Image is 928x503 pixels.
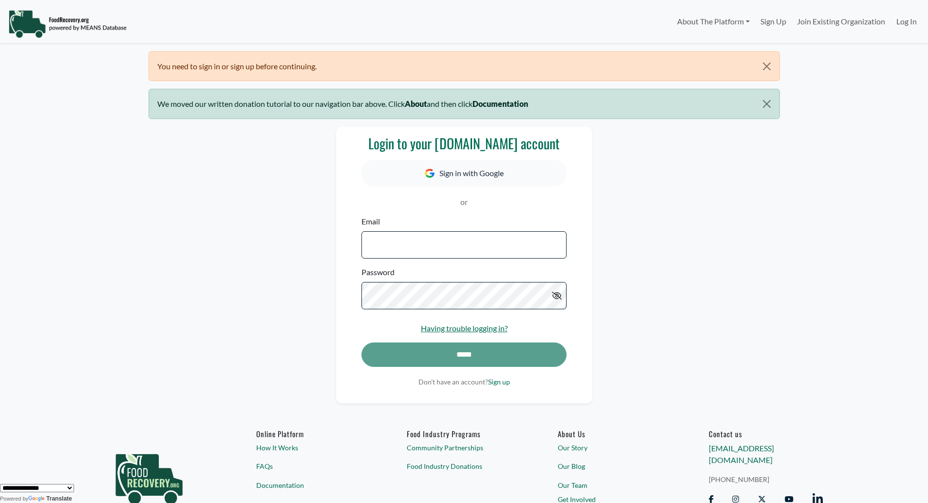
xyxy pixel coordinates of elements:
label: Email [361,216,380,227]
div: We moved our written donation tutorial to our navigation bar above. Click and then click [149,89,780,119]
p: or [361,196,566,208]
div: You need to sign in or sign up before continuing. [149,51,780,81]
button: Close [754,52,779,81]
a: [PHONE_NUMBER] [709,474,823,484]
a: Community Partnerships [407,443,521,453]
a: Our Blog [558,461,672,471]
a: Having trouble logging in? [421,323,508,333]
a: Documentation [256,480,370,490]
p: Don't have an account? [361,377,566,387]
a: Sign Up [755,12,792,31]
a: Join Existing Organization [792,12,890,31]
a: About The Platform [671,12,755,31]
a: [EMAIL_ADDRESS][DOMAIN_NAME] [709,443,774,464]
h6: Food Industry Programs [407,429,521,438]
h6: Contact us [709,429,823,438]
img: Google Translate [28,496,46,503]
label: Password [361,266,395,278]
a: Our Team [558,480,672,490]
h3: Login to your [DOMAIN_NAME] account [361,135,566,152]
a: Translate [28,495,72,502]
b: Documentation [473,99,528,108]
a: Food Industry Donations [407,461,521,471]
a: How It Works [256,443,370,453]
button: Close [754,89,779,119]
img: NavigationLogo_FoodRecovery-91c16205cd0af1ed486a0f1a7774a6544ea792ac00100771e7dd3ec7c0e58e41.png [8,9,127,39]
a: FAQs [256,461,370,471]
b: About [405,99,427,108]
a: Log In [891,12,922,31]
a: Our Story [558,443,672,453]
button: Sign in with Google [361,160,566,186]
a: Sign up [488,378,510,386]
h6: Online Platform [256,429,370,438]
img: Google Icon [425,169,435,178]
a: About Us [558,429,672,438]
